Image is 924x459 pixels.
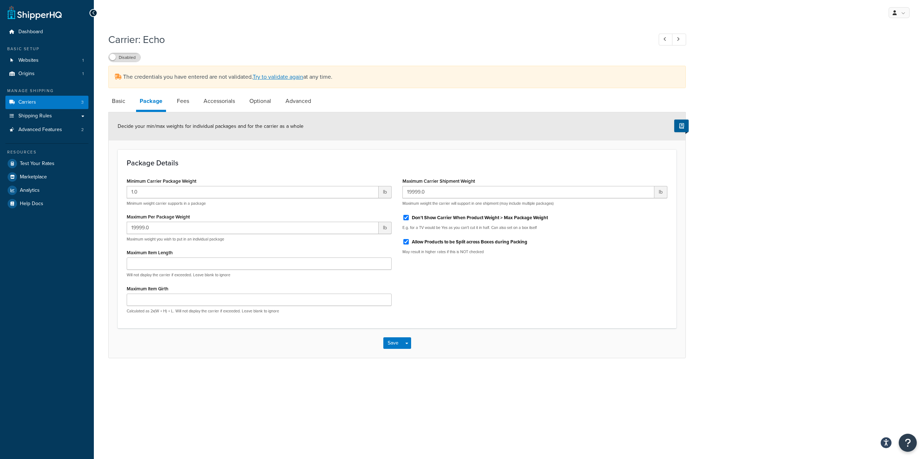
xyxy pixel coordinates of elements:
span: Analytics [20,187,40,194]
span: 2 [81,127,84,133]
p: Minimum weight carrier supports in a package [127,201,392,206]
a: Package [136,92,166,112]
a: Origins1 [5,67,88,81]
a: Try to validate again [253,73,303,81]
a: Optional [246,92,275,110]
span: Marketplace [20,174,47,180]
a: Test Your Rates [5,157,88,170]
label: Maximum Item Length [127,250,173,255]
button: Save [383,337,403,349]
li: Advanced Features [5,123,88,137]
button: Show Help Docs [674,120,689,132]
label: Maximum Per Package Weight [127,214,190,220]
label: Disabled [109,53,140,62]
label: Allow Products to be Split across Boxes during Packing [412,239,527,245]
p: E.g. for a TV would be Yes as you can't cut it in half. Can also set on a box itself [402,225,667,230]
span: Help Docs [20,201,43,207]
span: Test Your Rates [20,161,55,167]
li: Carriers [5,96,88,109]
h3: Package Details [127,159,667,167]
a: Help Docs [5,197,88,210]
span: Websites [18,57,39,64]
div: Manage Shipping [5,88,88,94]
div: Basic Setup [5,46,88,52]
a: Dashboard [5,25,88,39]
span: Decide your min/max weights for individual packages and for the carrier as a whole [118,122,304,130]
span: 3 [81,99,84,105]
label: Minimum Carrier Package Weight [127,178,196,184]
a: Carriers3 [5,96,88,109]
span: lb [379,222,392,234]
li: Websites [5,54,88,67]
a: Fees [173,92,193,110]
li: Origins [5,67,88,81]
div: Resources [5,149,88,155]
a: Analytics [5,184,88,197]
a: Websites1 [5,54,88,67]
span: Advanced Features [18,127,62,133]
label: Maximum Item Girth [127,286,168,291]
a: Advanced [282,92,315,110]
span: 1 [82,71,84,77]
span: The credentials you have entered are not validated. at any time. [123,73,332,81]
a: Marketplace [5,170,88,183]
p: May result in higher rates if this is NOT checked [402,249,667,255]
span: lb [654,186,667,198]
a: Shipping Rules [5,109,88,123]
label: Don't Show Carrier When Product Weight > Max Package Weight [412,215,548,221]
span: Carriers [18,99,36,105]
p: Maximum weight the carrier will support in one shipment (may include multiple packages) [402,201,667,206]
p: Will not display the carrier if exceeded. Leave blank to ignore [127,272,392,278]
span: Shipping Rules [18,113,52,119]
a: Advanced Features2 [5,123,88,137]
a: Next Record [672,34,686,46]
label: Maximum Carrier Shipment Weight [402,178,475,184]
span: Origins [18,71,35,77]
span: Dashboard [18,29,43,35]
p: Maximum weight you wish to put in an individual package [127,237,392,242]
a: Basic [108,92,129,110]
a: Previous Record [659,34,673,46]
span: 1 [82,57,84,64]
a: Accessorials [200,92,239,110]
span: lb [379,186,392,198]
p: Calculated as 2x(W + H) + L. Will not display the carrier if exceeded. Leave blank to ignore [127,308,392,314]
h1: Carrier: Echo [108,33,645,47]
button: Open Resource Center [899,434,917,452]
